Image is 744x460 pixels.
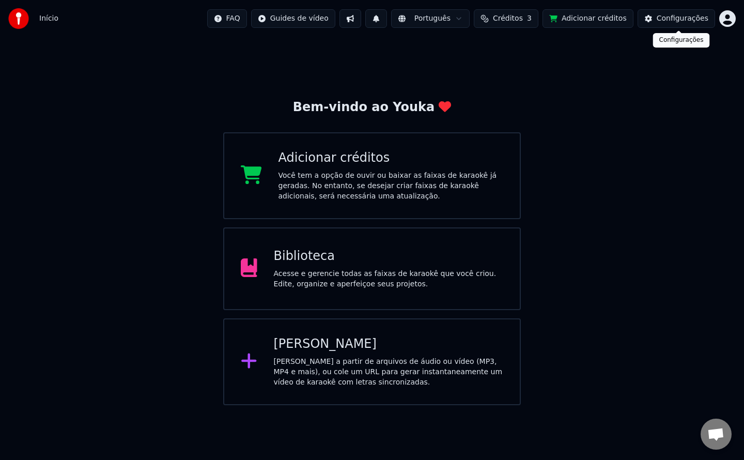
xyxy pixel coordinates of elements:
[293,99,451,116] div: Bem-vindo ao Youka
[527,13,532,24] span: 3
[278,171,504,202] div: Você tem a opção de ouvir ou baixar as faixas de karaokê já geradas. No entanto, se desejar criar...
[274,357,504,388] div: [PERSON_NAME] a partir de arquivos de áudio ou vídeo (MP3, MP4 e mais), ou cole um URL para gerar...
[274,248,504,265] div: Biblioteca
[701,419,732,450] div: Open chat
[39,13,58,24] span: Início
[638,9,715,28] button: Configurações
[8,8,29,29] img: youka
[251,9,335,28] button: Guides de vídeo
[207,9,247,28] button: FAQ
[653,33,710,48] div: Configurações
[657,13,708,24] div: Configurações
[474,9,538,28] button: Créditos3
[274,336,504,352] div: [PERSON_NAME]
[493,13,523,24] span: Créditos
[542,9,633,28] button: Adicionar créditos
[39,13,58,24] nav: breadcrumb
[278,150,504,166] div: Adicionar créditos
[274,269,504,289] div: Acesse e gerencie todas as faixas de karaokê que você criou. Edite, organize e aperfeiçoe seus pr...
